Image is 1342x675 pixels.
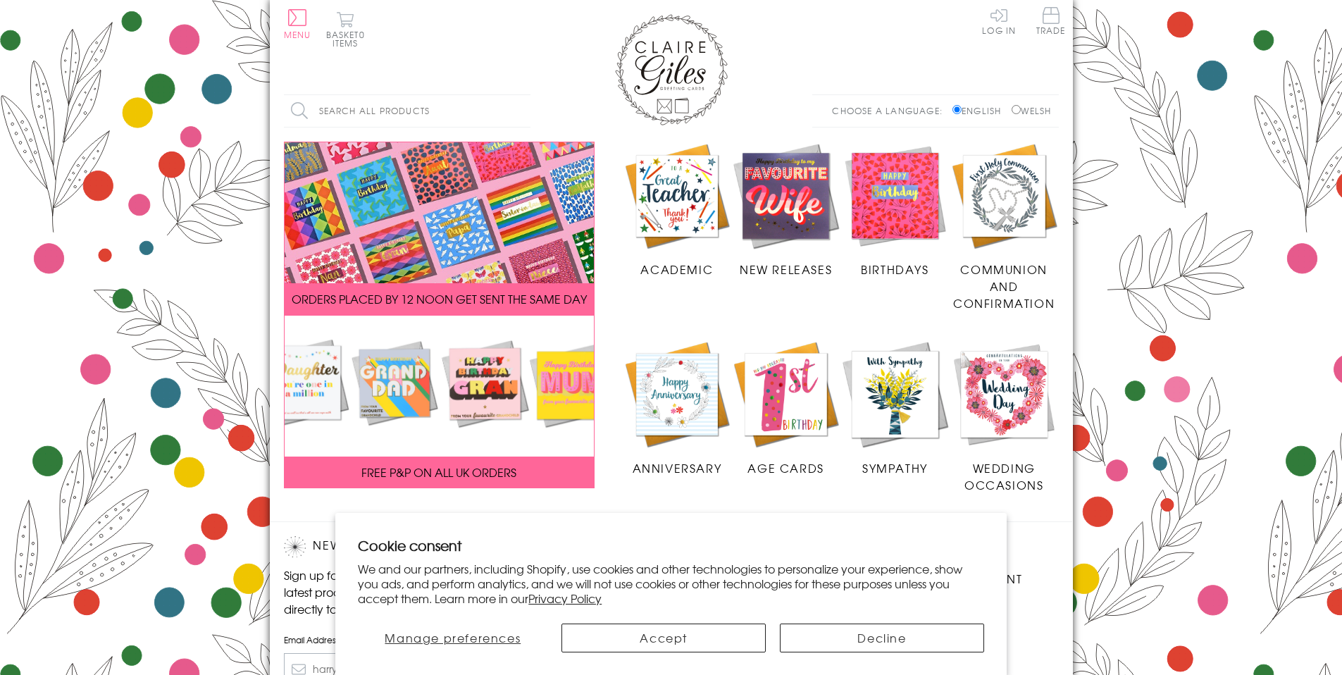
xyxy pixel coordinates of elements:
a: Academic [623,142,732,278]
button: Decline [780,624,984,652]
span: Age Cards [747,459,824,476]
label: Email Address [284,633,523,646]
span: Wedding Occasions [964,459,1043,493]
span: Communion and Confirmation [953,261,1055,311]
input: Search all products [284,95,530,127]
span: Menu [284,28,311,41]
span: FREE P&P ON ALL UK ORDERS [361,464,516,481]
span: Manage preferences [385,629,521,646]
a: Communion and Confirmation [950,142,1059,312]
input: Search [516,95,530,127]
span: Academic [640,261,713,278]
p: Sign up for our newsletter to receive the latest product launches, news and offers directly to yo... [284,566,523,617]
label: Welsh [1012,104,1052,117]
a: Sympathy [840,340,950,476]
span: ORDERS PLACED BY 12 NOON GET SENT THE SAME DAY [292,290,587,307]
input: Welsh [1012,105,1021,114]
input: English [952,105,962,114]
span: Birthdays [861,261,928,278]
a: Wedding Occasions [950,340,1059,493]
button: Basket0 items [326,11,365,47]
span: Anniversary [633,459,722,476]
a: Trade [1036,7,1066,37]
button: Accept [561,624,766,652]
h2: Newsletter [284,536,523,557]
span: Trade [1036,7,1066,35]
p: We and our partners, including Shopify, use cookies and other technologies to personalize your ex... [358,562,984,605]
img: Claire Giles Greetings Cards [615,14,728,125]
a: Age Cards [731,340,840,476]
a: New Releases [731,142,840,278]
span: 0 items [333,28,365,49]
a: Log In [982,7,1016,35]
span: Sympathy [862,459,928,476]
h2: Cookie consent [358,535,984,555]
a: Birthdays [840,142,950,278]
span: New Releases [740,261,832,278]
label: English [952,104,1008,117]
button: Menu [284,9,311,39]
p: Choose a language: [832,104,950,117]
a: Privacy Policy [528,590,602,607]
a: Anniversary [623,340,732,476]
button: Manage preferences [358,624,547,652]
